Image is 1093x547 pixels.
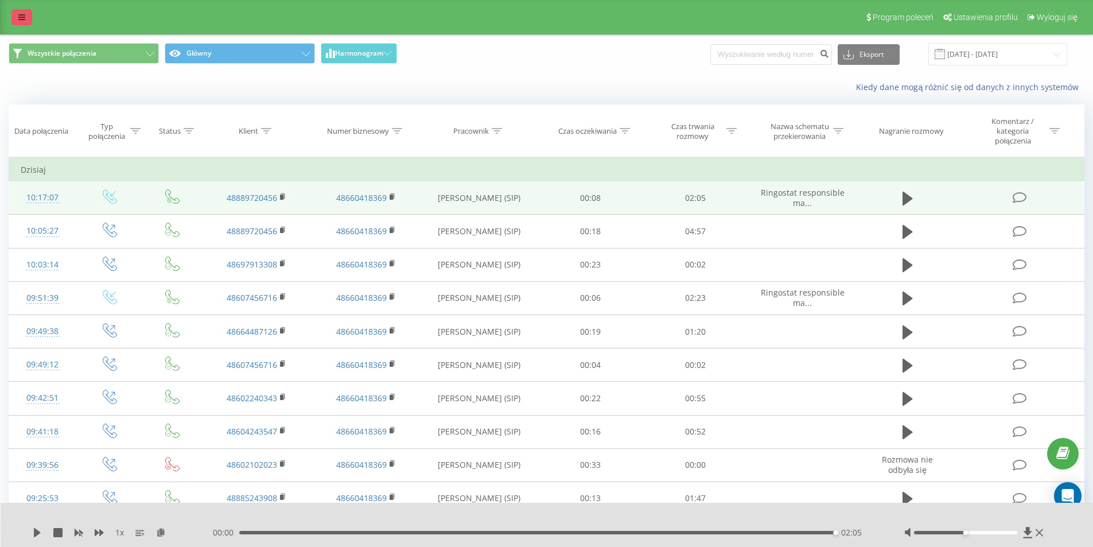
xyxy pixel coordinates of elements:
[873,13,933,22] span: Program poleceń
[21,254,65,276] div: 10:03:14
[421,382,538,415] td: [PERSON_NAME] (SIP)
[643,181,748,215] td: 02:05
[21,287,65,309] div: 09:51:39
[227,326,277,337] a: 48664487126
[14,126,68,136] div: Data połączenia
[538,448,643,482] td: 00:33
[336,492,387,503] a: 48660418369
[227,459,277,470] a: 48602102023
[662,122,724,141] div: Czas trwania rozmowy
[538,181,643,215] td: 00:08
[838,44,900,65] button: Eksport
[227,393,277,404] a: 48602240343
[227,359,277,370] a: 48607456716
[421,215,538,248] td: [PERSON_NAME] (SIP)
[165,43,315,64] button: Główny
[227,492,277,503] a: 48885243908
[643,348,748,382] td: 00:02
[336,326,387,337] a: 48660418369
[1054,482,1082,510] div: Open Intercom Messenger
[21,487,65,510] div: 09:25:53
[21,421,65,443] div: 09:41:18
[336,292,387,303] a: 48660418369
[421,482,538,515] td: [PERSON_NAME] (SIP)
[227,226,277,236] a: 48889720456
[336,459,387,470] a: 48660418369
[558,126,617,136] div: Czas oczekiwania
[643,215,748,248] td: 04:57
[9,158,1084,181] td: Dzisiaj
[538,348,643,382] td: 00:04
[421,181,538,215] td: [PERSON_NAME] (SIP)
[643,382,748,415] td: 00:55
[336,359,387,370] a: 48660418369
[538,415,643,448] td: 00:16
[856,82,1084,92] a: Kiedy dane mogą różnić się od danych z innych systemów
[327,126,389,136] div: Numer biznesowy
[115,527,124,538] span: 1 x
[538,215,643,248] td: 00:18
[321,43,397,64] button: Harmonogram
[213,527,239,538] span: 00:00
[538,248,643,281] td: 00:23
[21,354,65,376] div: 09:49:12
[643,448,748,482] td: 00:00
[979,117,1047,146] div: Komentarz / kategoria połączenia
[538,482,643,515] td: 00:13
[336,192,387,203] a: 48660418369
[453,126,489,136] div: Pracownik
[239,126,258,136] div: Klient
[21,320,65,343] div: 09:49:38
[538,315,643,348] td: 00:19
[21,220,65,242] div: 10:05:27
[227,292,277,303] a: 48607456716
[761,187,845,208] span: Ringostat responsible ma...
[336,393,387,404] a: 48660418369
[336,226,387,236] a: 48660418369
[841,527,862,538] span: 02:05
[882,454,933,475] span: Rozmowa nie odbyła się
[336,426,387,437] a: 48660418369
[421,348,538,382] td: [PERSON_NAME] (SIP)
[421,248,538,281] td: [PERSON_NAME] (SIP)
[538,281,643,315] td: 00:06
[159,126,181,136] div: Status
[963,530,968,535] div: Accessibility label
[421,315,538,348] td: [PERSON_NAME] (SIP)
[954,13,1018,22] span: Ustawienia profilu
[21,454,65,476] div: 09:39:56
[28,49,96,58] span: Wszystkie połączenia
[336,259,387,270] a: 48660418369
[643,281,748,315] td: 02:23
[9,43,159,64] button: Wszystkie połączenia
[1037,13,1078,22] span: Wyloguj się
[538,382,643,415] td: 00:22
[421,448,538,482] td: [PERSON_NAME] (SIP)
[879,126,944,136] div: Nagranie rozmowy
[769,122,830,141] div: Nazwa schematu przekierowania
[21,387,65,409] div: 09:42:51
[227,426,277,437] a: 48604243547
[643,315,748,348] td: 01:20
[421,281,538,315] td: [PERSON_NAME] (SIP)
[227,259,277,270] a: 48697913308
[227,192,277,203] a: 48889720456
[710,44,832,65] input: Wyszukiwanie według numeru
[335,49,383,57] span: Harmonogram
[643,482,748,515] td: 01:47
[833,530,838,535] div: Accessibility label
[643,248,748,281] td: 00:02
[421,415,538,448] td: [PERSON_NAME] (SIP)
[643,415,748,448] td: 00:52
[21,187,65,209] div: 10:17:07
[86,122,127,141] div: Typ połączenia
[761,287,845,308] span: Ringostat responsible ma...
